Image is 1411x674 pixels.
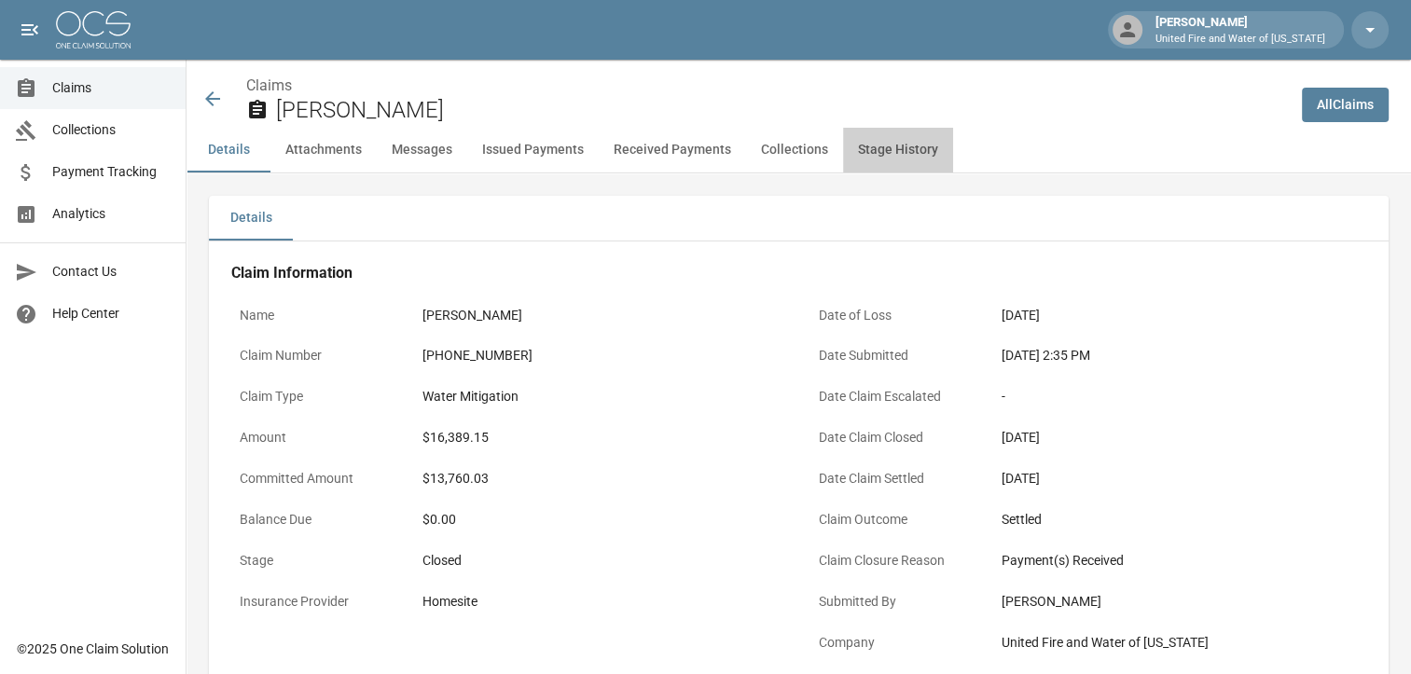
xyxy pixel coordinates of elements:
div: - [1002,387,1359,406]
button: open drawer [11,11,48,48]
div: $0.00 [422,510,780,530]
div: [DATE] [1002,469,1359,488]
p: Company [810,625,978,661]
div: Water Mitigation [422,387,780,406]
div: details tabs [209,196,1389,241]
div: [PHONE_NUMBER] [422,346,780,365]
p: Stage [231,543,399,579]
p: Submitted By [810,584,978,620]
p: Name [231,297,399,334]
button: Details [187,128,270,172]
button: Issued Payments [467,128,599,172]
div: © 2025 One Claim Solution [17,640,169,658]
h4: Claim Information [231,264,1366,282]
p: Committed Amount [231,461,399,497]
p: Amount [231,420,399,456]
div: anchor tabs [187,128,1411,172]
p: Claim Outcome [810,502,978,538]
p: Claim Closure Reason [810,543,978,579]
div: Settled [1002,510,1359,530]
div: [PERSON_NAME] [422,306,780,325]
p: Balance Due [231,502,399,538]
span: Payment Tracking [52,162,171,182]
button: Attachments [270,128,377,172]
img: ocs-logo-white-transparent.png [56,11,131,48]
div: [PERSON_NAME] [1002,592,1359,612]
div: [DATE] [1002,306,1359,325]
p: Claim Number [231,337,399,374]
button: Details [209,196,293,241]
p: United Fire and Water of [US_STATE] [1155,32,1325,48]
p: Date of Loss [810,297,978,334]
p: Insurance Provider [231,584,399,620]
span: Contact Us [52,262,171,282]
p: Date Submitted [810,337,978,374]
p: Date Claim Closed [810,420,978,456]
span: Help Center [52,304,171,323]
div: $16,389.15 [422,428,780,447]
div: Closed [422,551,780,571]
p: Claim Type [231,378,399,415]
p: Date Claim Settled [810,461,978,497]
div: Payment(s) Received [1002,551,1359,571]
nav: breadcrumb [246,75,1287,97]
button: Received Payments [599,128,746,172]
span: Analytics [52,204,171,224]
a: AllClaims [1302,88,1389,122]
a: Claims [246,76,292,94]
span: Collections [52,120,171,140]
span: Claims [52,78,171,98]
div: $13,760.03 [422,469,780,488]
div: [PERSON_NAME] [1148,13,1333,47]
p: Date Claim Escalated [810,378,978,415]
button: Stage History [843,128,953,172]
div: [DATE] [1002,428,1359,447]
div: Homesite [422,592,780,612]
button: Messages [377,128,467,172]
div: United Fire and Water of [US_STATE] [1002,633,1359,653]
button: Collections [746,128,843,172]
div: [DATE] 2:35 PM [1002,346,1359,365]
h2: [PERSON_NAME] [276,97,1287,124]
